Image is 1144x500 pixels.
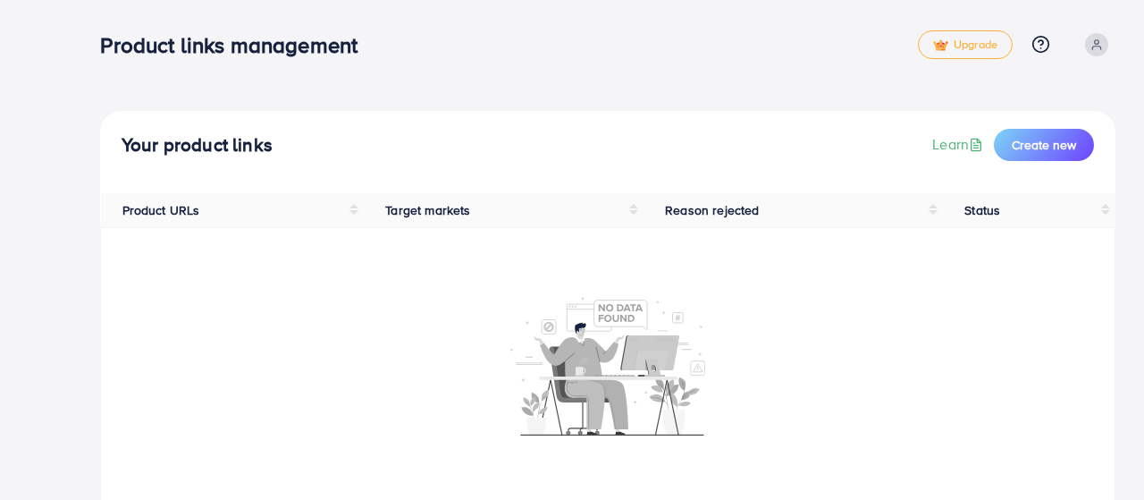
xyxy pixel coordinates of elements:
[510,295,705,436] img: No account
[964,201,1000,219] span: Status
[385,201,470,219] span: Target markets
[100,32,372,58] h3: Product links management
[994,129,1094,161] button: Create new
[932,134,987,155] a: Learn
[1012,136,1076,154] span: Create new
[665,201,759,219] span: Reason rejected
[918,30,1013,59] a: tickUpgrade
[122,134,273,157] h4: Your product links
[122,201,200,219] span: Product URLs
[933,39,948,52] img: tick
[933,38,997,52] span: Upgrade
